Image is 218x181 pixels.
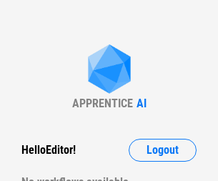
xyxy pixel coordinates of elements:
img: Apprentice AI [81,44,138,97]
span: Logout [147,145,179,156]
div: AI [137,97,147,110]
button: Logout [129,139,197,162]
div: APPRENTICE [72,97,133,110]
div: Hello Editor ! [21,139,76,162]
